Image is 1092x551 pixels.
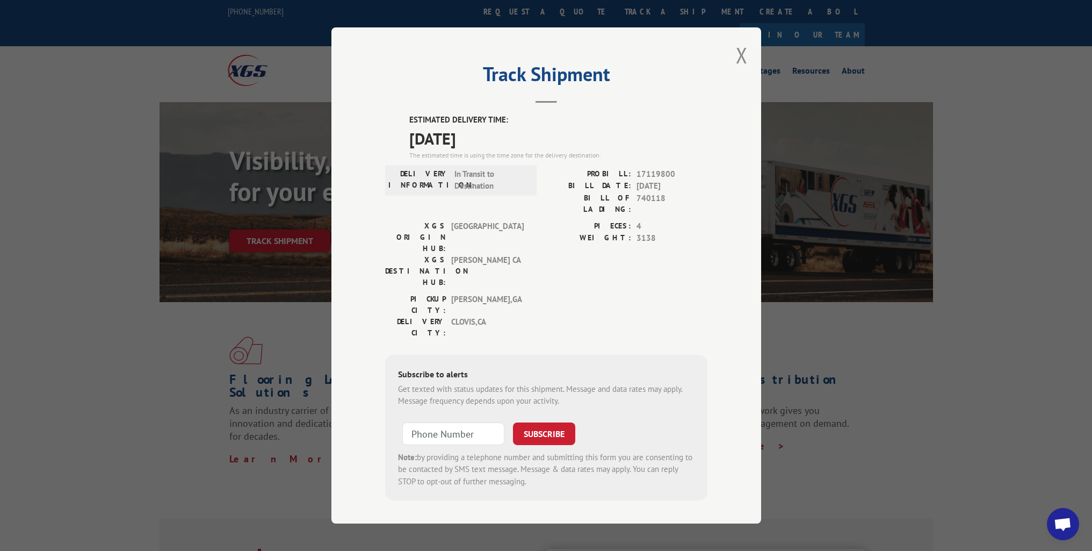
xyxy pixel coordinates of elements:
span: 3138 [637,232,707,245]
span: [PERSON_NAME] , GA [451,294,524,316]
button: Close modal [736,41,748,69]
label: XGS DESTINATION HUB: [385,254,446,288]
strong: Note: [398,452,417,462]
span: 17119800 [637,168,707,181]
label: XGS ORIGIN HUB: [385,220,446,254]
label: PIECES: [546,220,631,233]
span: 740118 [637,192,707,215]
label: BILL DATE: [546,180,631,192]
label: WEIGHT: [546,232,631,245]
label: PROBILL: [546,168,631,181]
input: Phone Number [402,423,504,445]
span: CLOVIS , CA [451,316,524,339]
h2: Track Shipment [385,67,707,87]
div: Subscribe to alerts [398,368,695,383]
label: PICKUP CITY: [385,294,446,316]
span: [DATE] [409,126,707,151]
label: ESTIMATED DELIVERY TIME: [409,114,707,126]
div: Get texted with status updates for this shipment. Message and data rates may apply. Message frequ... [398,383,695,407]
label: DELIVERY CITY: [385,316,446,339]
button: SUBSCRIBE [513,423,575,445]
span: [DATE] [637,180,707,192]
label: DELIVERY INFORMATION: [388,168,449,192]
a: Open chat [1047,508,1079,540]
span: [PERSON_NAME] CA [451,254,524,288]
label: BILL OF LADING: [546,192,631,215]
span: 4 [637,220,707,233]
span: In Transit to Destination [454,168,527,192]
div: by providing a telephone number and submitting this form you are consenting to be contacted by SM... [398,452,695,488]
span: [GEOGRAPHIC_DATA] [451,220,524,254]
div: The estimated time is using the time zone for the delivery destination. [409,151,707,160]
